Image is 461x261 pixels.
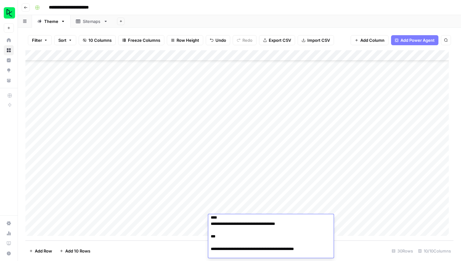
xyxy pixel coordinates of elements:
span: Sort [58,37,66,43]
span: Redo [242,37,252,43]
a: Home [4,35,14,45]
button: Import CSV [298,35,334,45]
span: Freeze Columns [128,37,160,43]
span: Export CSV [269,37,291,43]
span: 10 Columns [88,37,112,43]
button: Sort [54,35,76,45]
span: Add Power Agent [400,37,435,43]
a: Settings [4,218,14,228]
a: Theme [32,15,71,28]
span: Filter [32,37,42,43]
button: Add Row [25,246,56,256]
button: Workspace: DataCamp [4,5,14,21]
div: Sitemaps [83,18,101,24]
span: Row Height [177,37,199,43]
button: Add 10 Rows [56,246,94,256]
div: Theme [44,18,58,24]
a: Opportunities [4,65,14,75]
div: 10/10 Columns [416,246,453,256]
a: Sitemaps [71,15,113,28]
button: 10 Columns [79,35,116,45]
a: Your Data [4,75,14,85]
div: 30 Rows [389,246,416,256]
a: Usage [4,228,14,238]
button: Add Column [351,35,389,45]
button: Row Height [167,35,203,45]
span: Undo [215,37,226,43]
button: Filter [28,35,52,45]
img: DataCamp Logo [4,7,15,19]
span: Add Row [35,248,52,254]
span: Add Column [360,37,384,43]
a: Learning Hub [4,238,14,248]
span: Import CSV [307,37,330,43]
button: Undo [206,35,230,45]
a: Browse [4,45,14,55]
a: Insights [4,55,14,65]
button: Add Power Agent [391,35,438,45]
span: Add 10 Rows [65,248,90,254]
button: Export CSV [259,35,295,45]
button: Help + Support [4,248,14,258]
button: Freeze Columns [118,35,164,45]
button: Redo [233,35,257,45]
